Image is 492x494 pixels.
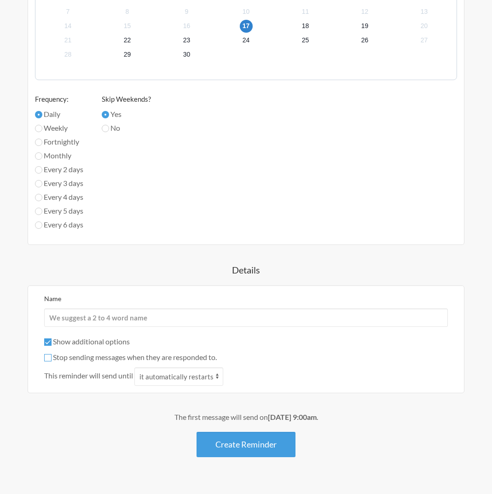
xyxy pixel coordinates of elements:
[240,20,253,33] span: Friday, October 17, 2025
[35,192,83,203] label: Every 4 days
[240,5,253,18] span: Friday, October 10, 2025
[35,219,83,230] label: Every 6 days
[44,353,217,361] label: Stop sending messages when they are responded to.
[180,48,193,61] span: Thursday, October 30, 2025
[121,34,134,47] span: Wednesday, October 22, 2025
[35,139,42,146] input: Fortnightly
[35,111,42,118] input: Daily
[418,20,431,33] span: Monday, October 20, 2025
[121,5,134,18] span: Wednesday, October 8, 2025
[35,109,83,120] label: Daily
[35,136,83,147] label: Fortnightly
[35,180,42,187] input: Every 3 days
[299,34,312,47] span: Saturday, October 25, 2025
[102,122,151,134] label: No
[180,34,193,47] span: Thursday, October 23, 2025
[102,111,109,118] input: Yes
[35,166,42,174] input: Every 2 days
[268,413,317,421] strong: [DATE] 9:00am
[44,308,448,327] input: We suggest a 2 to 4 word name
[180,20,193,33] span: Thursday, October 16, 2025
[35,164,83,175] label: Every 2 days
[359,5,371,18] span: Sunday, October 12, 2025
[35,125,42,132] input: Weekly
[44,370,133,381] span: This reminder will send until
[35,205,83,216] label: Every 5 days
[35,152,42,160] input: Monthly
[359,20,371,33] span: Sunday, October 19, 2025
[121,20,134,33] span: Wednesday, October 15, 2025
[102,94,151,105] label: Skip Weekends?
[44,338,52,346] input: Show additional options
[418,34,431,47] span: Monday, October 27, 2025
[102,109,151,120] label: Yes
[418,5,431,18] span: Monday, October 13, 2025
[299,20,312,33] span: Saturday, October 18, 2025
[28,263,464,276] h4: Details
[121,48,134,61] span: Wednesday, October 29, 2025
[62,34,75,47] span: Tuesday, October 21, 2025
[102,125,109,132] input: No
[62,20,75,33] span: Tuesday, October 14, 2025
[44,295,61,302] label: Name
[35,94,83,105] label: Frequency:
[299,5,312,18] span: Saturday, October 11, 2025
[359,34,371,47] span: Sunday, October 26, 2025
[35,221,42,229] input: Every 6 days
[35,178,83,189] label: Every 3 days
[240,34,253,47] span: Friday, October 24, 2025
[44,337,130,346] label: Show additional options
[35,150,83,161] label: Monthly
[197,432,295,457] button: Create Reminder
[35,208,42,215] input: Every 5 days
[62,48,75,61] span: Tuesday, October 28, 2025
[62,5,75,18] span: Tuesday, October 7, 2025
[35,122,83,134] label: Weekly
[44,354,52,361] input: Stop sending messages when they are responded to.
[28,412,464,423] div: The first message will send on .
[180,5,193,18] span: Thursday, October 9, 2025
[35,194,42,201] input: Every 4 days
